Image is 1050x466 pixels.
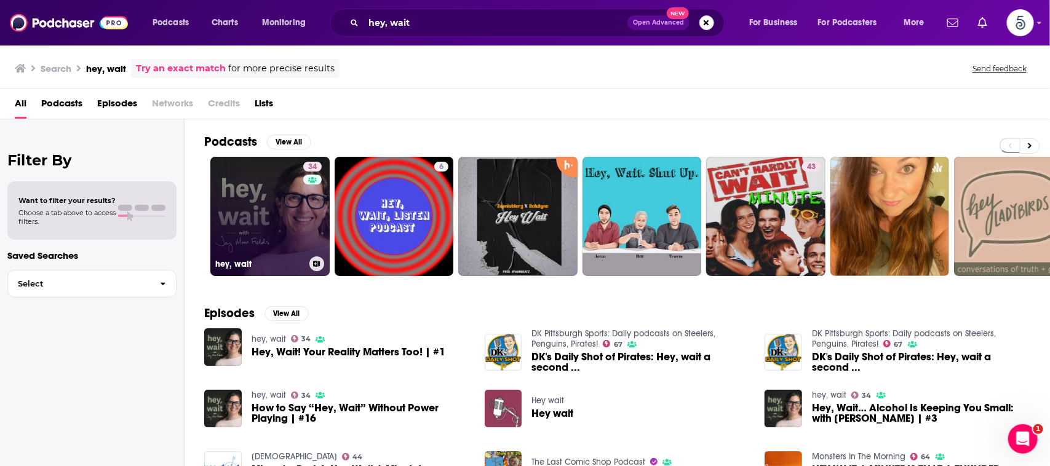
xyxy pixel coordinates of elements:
[812,352,1030,373] span: DK's Daily Shot of Pirates: Hey, wait a second ...
[810,13,895,33] button: open menu
[204,328,242,366] img: Hey, Wait! Your Reality Matters Too! | #1
[807,161,816,173] span: 43
[252,403,470,424] a: How to Say “Hey, Wait” Without Power Playing | #16
[264,306,309,321] button: View All
[252,390,286,400] a: hey, wait
[301,393,311,398] span: 34
[485,334,522,371] img: DK's Daily Shot of Pirates: Hey, wait a second ...
[531,408,573,419] a: Hey wait
[910,453,931,460] a: 64
[7,250,177,261] p: Saved Searches
[1007,9,1034,36] span: Logged in as Spiral5-G2
[210,157,330,276] a: 34hey, wait
[614,342,622,347] span: 67
[633,20,684,26] span: Open Advanced
[439,161,443,173] span: 6
[1033,424,1043,434] span: 1
[204,134,257,149] h2: Podcasts
[267,135,311,149] button: View All
[41,93,82,119] a: Podcasts
[7,151,177,169] h2: Filter By
[485,390,522,427] img: Hey wait
[86,63,126,74] h3: hey, wait
[136,61,226,76] a: Try an exact match
[812,328,996,349] a: DK Pittsburgh Sports: Daily podcasts on Steelers, Penguins, Pirates!
[531,352,750,373] a: DK's Daily Shot of Pirates: Hey, wait a second ...
[895,13,940,33] button: open menu
[883,340,903,347] a: 67
[262,14,306,31] span: Monitoring
[228,61,335,76] span: for more precise results
[7,270,177,298] button: Select
[921,454,931,460] span: 64
[10,11,128,34] img: Podchaser - Follow, Share and Rate Podcasts
[812,403,1030,424] a: Hey, Wait… Alcohol Is Keeping You Small: with Sarah Rusbatch | #3
[627,15,690,30] button: Open AdvancedNew
[18,196,116,205] span: Want to filter your results?
[942,12,963,33] a: Show notifications dropdown
[341,9,736,37] div: Search podcasts, credits, & more...
[352,454,362,460] span: 44
[862,393,872,398] span: 34
[18,208,116,226] span: Choose a tab above to access filters.
[741,13,813,33] button: open menu
[204,306,309,321] a: EpisodesView All
[812,390,846,400] a: hey, wait
[208,93,240,119] span: Credits
[973,12,992,33] a: Show notifications dropdown
[144,13,205,33] button: open menu
[252,334,286,344] a: hey, wait
[667,7,689,19] span: New
[765,390,802,427] img: Hey, Wait… Alcohol Is Keeping You Small: with Sarah Rusbatch | #3
[802,162,821,172] a: 43
[434,162,448,172] a: 6
[342,453,363,460] a: 44
[291,392,311,399] a: 34
[15,93,26,119] a: All
[253,13,322,33] button: open menu
[603,340,622,347] a: 67
[255,93,273,119] a: Lists
[818,14,877,31] span: For Podcasters
[904,14,925,31] span: More
[308,161,317,173] span: 34
[301,336,311,342] span: 34
[41,63,71,74] h3: Search
[215,259,304,269] h3: hey, wait
[812,451,905,462] a: Monsters In The Morning
[364,13,627,33] input: Search podcasts, credits, & more...
[204,306,255,321] h2: Episodes
[1008,424,1038,454] iframe: Intercom live chat
[851,392,872,399] a: 34
[335,157,454,276] a: 6
[1007,9,1034,36] button: Show profile menu
[8,280,150,288] span: Select
[152,93,193,119] span: Networks
[204,390,242,427] img: How to Say “Hey, Wait” Without Power Playing | #16
[291,335,311,342] a: 34
[97,93,137,119] a: Episodes
[531,328,715,349] a: DK Pittsburgh Sports: Daily podcasts on Steelers, Penguins, Pirates!
[749,14,798,31] span: For Business
[894,342,903,347] span: 67
[812,403,1030,424] span: Hey, Wait… Alcohol Is Keeping You Small: with [PERSON_NAME] | #3
[303,162,322,172] a: 34
[531,395,564,406] a: Hey wait
[706,157,825,276] a: 43
[765,334,802,371] img: DK's Daily Shot of Pirates: Hey, wait a second ...
[204,134,311,149] a: PodcastsView All
[252,347,445,357] a: Hey, Wait! Your Reality Matters Too! | #1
